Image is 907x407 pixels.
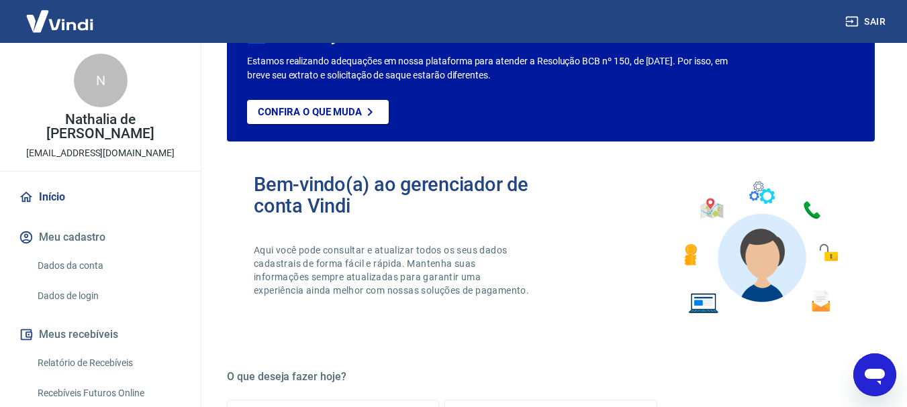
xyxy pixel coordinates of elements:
p: Aqui você pode consultar e atualizar todos os seus dados cadastrais de forma fácil e rápida. Mant... [254,243,532,297]
a: Dados da conta [32,252,185,280]
iframe: Botão para abrir a janela de mensagens, conversa em andamento [853,353,896,396]
img: Imagem de um avatar masculino com diversos icones exemplificando as funcionalidades do gerenciado... [672,174,848,322]
button: Meus recebíveis [16,320,185,349]
a: Início [16,182,185,212]
a: Recebíveis Futuros Online [32,380,185,407]
button: Meu cadastro [16,223,185,252]
a: Dados de login [32,282,185,310]
h5: O que deseja fazer hoje? [227,370,875,384]
a: Confira o que muda [247,100,389,124]
p: Nathalia de [PERSON_NAME] [11,113,190,141]
h2: Bem-vindo(a) ao gerenciador de conta Vindi [254,174,551,217]
button: Sair [843,9,891,34]
p: Estamos realizando adequações em nossa plataforma para atender a Resolução BCB nº 150, de [DATE].... [247,54,733,82]
p: [EMAIL_ADDRESS][DOMAIN_NAME] [26,146,175,160]
a: Relatório de Recebíveis [32,349,185,377]
img: Vindi [16,1,103,42]
p: Confira o que muda [258,106,362,118]
div: N [74,54,128,107]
